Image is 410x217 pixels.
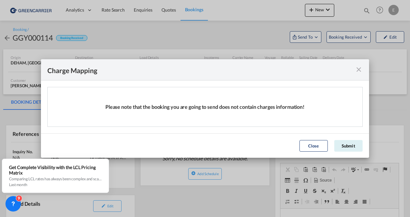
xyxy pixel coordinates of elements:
button: Submit [334,140,363,152]
div: Charge Mapping [47,66,97,74]
div: Please note that the booking you are going to send does not contain charges information! [48,87,362,127]
body: Editor, editor4 [6,6,112,13]
button: Close [299,140,328,152]
md-dialog: Please note ... [41,59,369,158]
md-icon: icon-close fg-AAA8AD cursor [355,66,363,73]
